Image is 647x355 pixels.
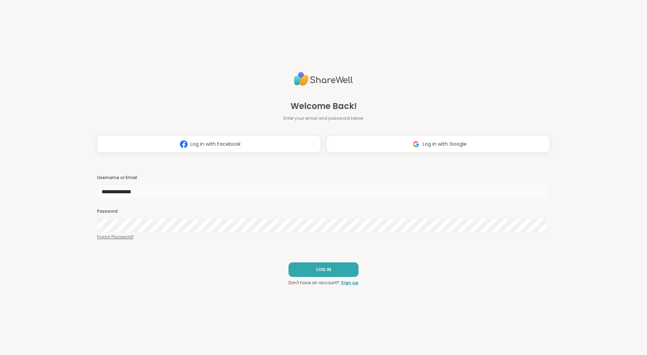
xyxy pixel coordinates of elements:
h3: Username or Email [97,175,550,181]
a: Forgot Password? [97,234,550,240]
img: ShareWell Logo [294,69,353,89]
span: Log in with Google [423,141,467,148]
button: Log in with Google [326,135,550,153]
span: Welcome Back! [291,100,357,112]
span: Don't have an account? [288,280,339,286]
button: Log in with Facebook [97,135,321,153]
button: LOG IN [288,262,359,277]
img: ShareWell Logomark [177,138,190,151]
span: Log in with Facebook [190,141,241,148]
span: Enter your email and password below [284,115,363,121]
img: ShareWell Logomark [409,138,423,151]
h3: Password [97,209,550,214]
span: LOG IN [316,267,331,273]
a: Sign up [341,280,359,286]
